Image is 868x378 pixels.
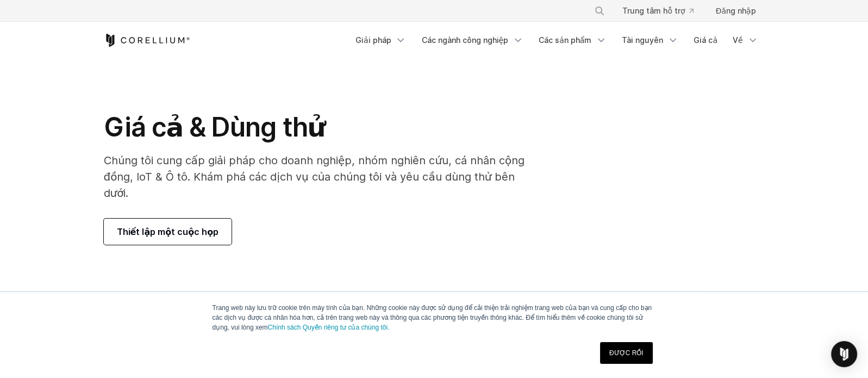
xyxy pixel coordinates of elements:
font: Các sản phẩm [539,35,591,45]
font: Chúng tôi cung cấp giải pháp cho doanh nghiệp, nhóm nghiên cứu, cá nhân cộng đồng, IoT & Ô tô. Kh... [104,154,525,200]
div: Menu điều hướng [349,30,765,50]
a: Thiết lập một cuộc họp [104,219,232,245]
a: Trang chủ Corellium [104,34,190,47]
a: ĐƯỢC RỒI [600,342,653,364]
font: Trung tâm hỗ trợ [622,6,685,15]
a: Chính sách Quyền riêng tư của chúng tôi. [268,324,390,331]
font: Trang web này lưu trữ cookie trên máy tính của bạn. Những cookie này được sử dụng để cải thiện tr... [213,304,652,331]
font: Thiết lập một cuộc họp [117,226,219,237]
font: Giá cả & Dùng thử [104,111,326,143]
font: Về [733,35,743,45]
div: Menu điều hướng [581,1,764,21]
div: Open Intercom Messenger [831,341,857,367]
font: Tài nguyên [622,35,663,45]
font: Giải pháp [355,35,391,45]
font: Đăng nhập [715,6,755,15]
font: Giá cả [694,35,717,45]
font: Các ngành công nghiệp [421,35,508,45]
font: ĐƯỢC RỒI [609,349,644,357]
button: Tìm kiếm [590,1,609,21]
